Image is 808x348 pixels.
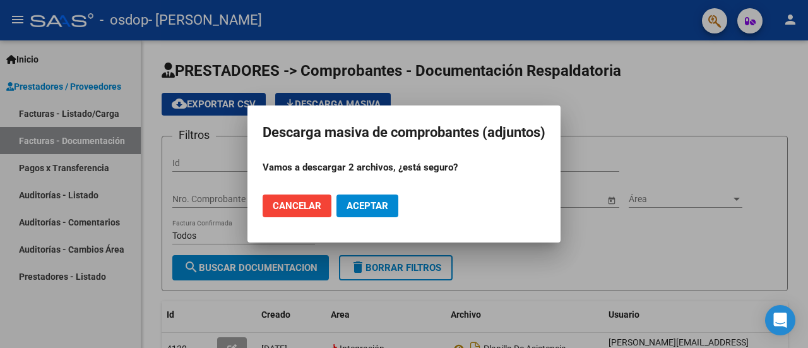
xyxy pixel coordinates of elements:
[347,200,388,212] span: Aceptar
[765,305,795,335] div: Open Intercom Messenger
[263,121,545,145] h2: Descarga masiva de comprobantes (adjuntos)
[263,160,545,175] p: Vamos a descargar 2 archivos, ¿está seguro?
[263,195,331,217] button: Cancelar
[273,200,321,212] span: Cancelar
[336,195,398,217] button: Aceptar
